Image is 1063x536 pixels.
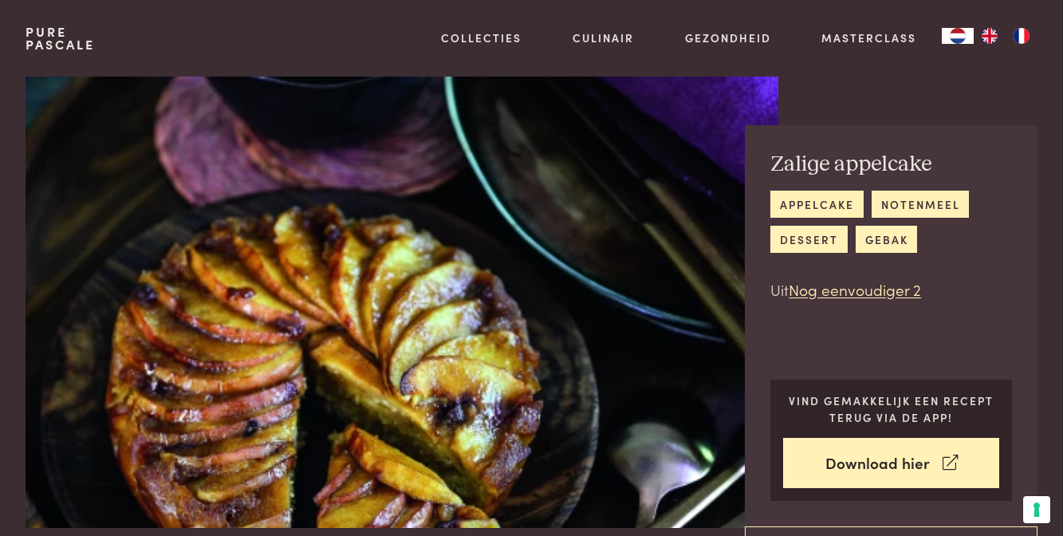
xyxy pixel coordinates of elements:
p: Vind gemakkelijk een recept terug via de app! [783,392,999,425]
a: Masterclass [821,30,916,46]
a: gebak [856,226,917,252]
a: Culinair [573,30,634,46]
p: Uit [770,278,1012,301]
h2: Zalige appelcake [770,151,1012,179]
a: Nog eenvoudiger 2 [789,278,921,300]
div: Language [942,28,974,44]
a: notenmeel [872,191,969,217]
ul: Language list [974,28,1037,44]
a: NL [942,28,974,44]
a: Gezondheid [685,30,771,46]
a: FR [1006,28,1037,44]
button: Uw voorkeuren voor toestemming voor trackingtechnologieën [1023,496,1050,523]
a: Download hier [783,438,999,488]
a: EN [974,28,1006,44]
a: appelcake [770,191,863,217]
img: Zalige appelcake [26,77,778,528]
aside: Language selected: Nederlands [942,28,1037,44]
a: Collecties [441,30,522,46]
a: PurePascale [26,26,95,51]
a: dessert [770,226,847,252]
